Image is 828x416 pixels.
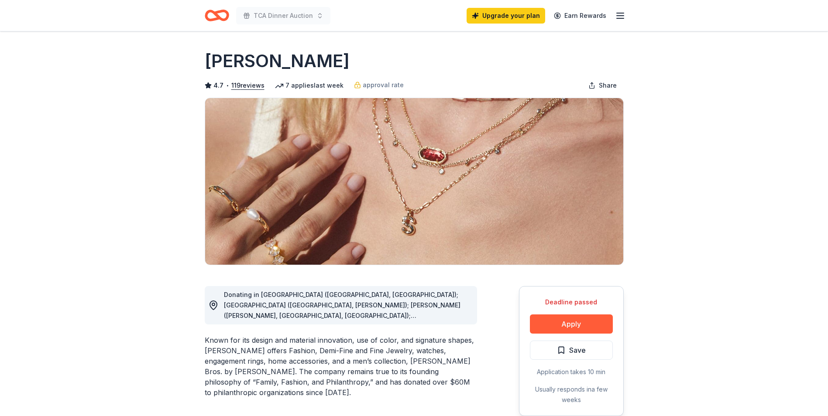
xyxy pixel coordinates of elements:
span: approval rate [363,80,404,90]
span: Save [569,344,586,356]
button: Apply [530,314,613,334]
a: Home [205,5,229,26]
button: Save [530,341,613,360]
a: approval rate [354,80,404,90]
div: Deadline passed [530,297,613,307]
button: Share [581,77,624,94]
img: Image for Kendra Scott [205,98,623,265]
div: Known for its design and material innovation, use of color, and signature shapes, [PERSON_NAME] o... [205,335,477,398]
div: Usually responds in a few weeks [530,384,613,405]
div: 7 applies last week [275,80,344,91]
div: Application takes 10 min [530,367,613,377]
span: • [226,82,229,89]
button: TCA Dinner Auction [236,7,330,24]
a: Earn Rewards [549,8,612,24]
a: Upgrade your plan [467,8,545,24]
span: 4.7 [213,80,223,91]
button: 119reviews [231,80,265,91]
span: TCA Dinner Auction [254,10,313,21]
h1: [PERSON_NAME] [205,49,350,73]
span: Share [599,80,617,91]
